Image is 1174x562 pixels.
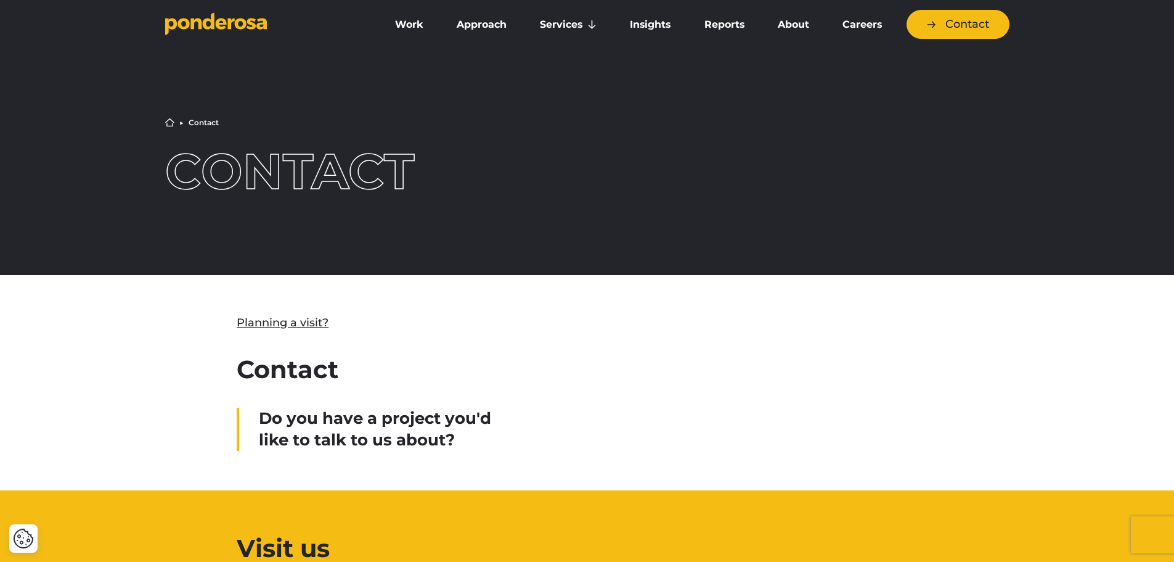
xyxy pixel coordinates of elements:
[764,12,823,38] a: About
[442,12,521,38] a: Approach
[165,12,362,37] a: Go to homepage
[690,12,759,38] a: Reports
[237,408,506,451] div: Do you have a project you'd like to talk to us about?
[828,12,896,38] a: Careers
[907,10,1009,39] a: Contact
[179,119,184,126] li: ▶︎
[237,351,937,388] h2: Contact
[13,528,34,549] img: Revisit consent button
[616,12,685,38] a: Insights
[165,118,174,127] a: Home
[165,147,506,196] h1: Contact
[526,12,611,38] a: Services
[189,119,219,126] li: Contact
[13,528,34,549] button: Cookie Settings
[237,315,328,331] a: Planning a visit?
[381,12,438,38] a: Work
